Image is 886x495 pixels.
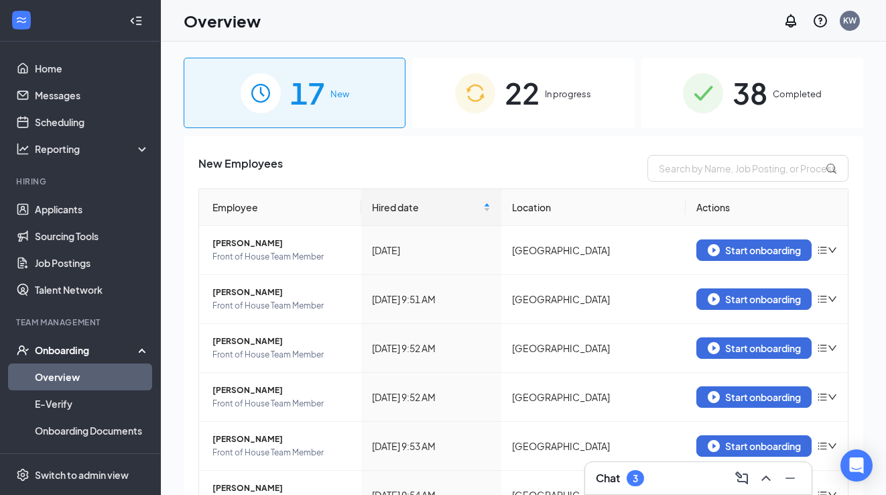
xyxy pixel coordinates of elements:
[184,9,261,32] h1: Overview
[501,226,686,275] td: [GEOGRAPHIC_DATA]
[35,55,149,82] a: Home
[828,294,837,304] span: down
[501,189,686,226] th: Location
[35,468,129,482] div: Switch to admin view
[696,288,812,310] button: Start onboarding
[596,471,620,486] h3: Chat
[372,243,491,258] div: [DATE]
[696,239,812,261] button: Start onboarding
[290,70,325,116] span: 17
[812,13,828,29] svg: QuestionInfo
[35,82,149,109] a: Messages
[708,391,800,403] div: Start onboarding
[212,237,351,250] span: [PERSON_NAME]
[783,13,799,29] svg: Notifications
[708,440,800,452] div: Start onboarding
[372,390,491,404] div: [DATE] 9:52 AM
[501,422,686,471] td: [GEOGRAPHIC_DATA]
[372,292,491,307] div: [DATE] 9:51 AM
[212,286,351,299] span: [PERSON_NAME]
[501,275,686,324] td: [GEOGRAPHIC_DATA]
[16,468,29,482] svg: Settings
[817,294,828,305] span: bars
[35,109,149,135] a: Scheduling
[212,397,351,410] span: Front of House Team Member
[212,446,351,459] span: Front of House Team Member
[198,155,283,182] span: New Employees
[35,364,149,390] a: Overview
[828,441,837,451] span: down
[755,467,777,489] button: ChevronUp
[501,373,686,422] td: [GEOGRAPHIC_DATA]
[828,343,837,353] span: down
[633,473,638,484] div: 3
[840,449,873,482] div: Open Intercom Messenger
[16,343,29,357] svg: UserCheck
[212,433,351,446] span: [PERSON_NAME]
[696,386,812,408] button: Start onboarding
[782,470,798,486] svg: Minimize
[696,337,812,359] button: Start onboarding
[708,244,800,256] div: Start onboarding
[212,348,351,362] span: Front of House Team Member
[35,444,149,471] a: Activity log
[212,250,351,264] span: Front of House Team Member
[372,200,481,215] span: Hired date
[212,482,351,495] span: [PERSON_NAME]
[35,142,150,156] div: Reporting
[686,189,848,226] th: Actions
[828,245,837,255] span: down
[545,87,591,101] span: In progress
[16,317,147,328] div: Team Management
[758,470,774,486] svg: ChevronUp
[647,155,848,182] input: Search by Name, Job Posting, or Process
[505,70,540,116] span: 22
[35,417,149,444] a: Onboarding Documents
[212,335,351,348] span: [PERSON_NAME]
[129,14,143,27] svg: Collapse
[733,70,767,116] span: 38
[35,250,149,276] a: Job Postings
[372,341,491,355] div: [DATE] 9:52 AM
[696,435,812,457] button: Start onboarding
[501,324,686,373] td: [GEOGRAPHIC_DATA]
[734,470,750,486] svg: ComposeMessage
[16,142,29,156] svg: Analysis
[35,343,138,357] div: Onboarding
[779,467,801,489] button: Minimize
[731,467,753,489] button: ComposeMessage
[817,343,828,353] span: bars
[16,176,147,187] div: Hiring
[817,245,828,256] span: bars
[817,392,828,402] span: bars
[773,87,822,101] span: Completed
[817,441,828,451] span: bars
[35,196,149,223] a: Applicants
[212,299,351,313] span: Front of House Team Member
[828,392,837,402] span: down
[212,384,351,397] span: [PERSON_NAME]
[843,15,857,26] div: KW
[372,439,491,453] div: [DATE] 9:53 AM
[330,87,349,101] span: New
[708,342,800,354] div: Start onboarding
[199,189,361,226] th: Employee
[35,390,149,417] a: E-Verify
[708,293,800,305] div: Start onboarding
[35,223,149,250] a: Sourcing Tools
[35,276,149,303] a: Talent Network
[15,13,28,27] svg: WorkstreamLogo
